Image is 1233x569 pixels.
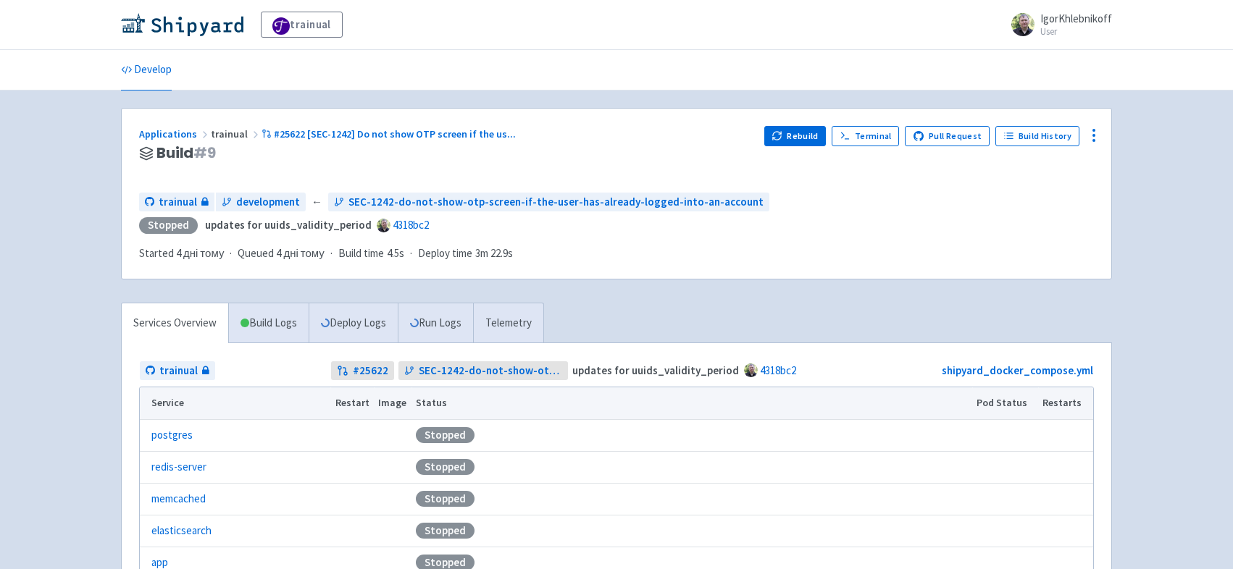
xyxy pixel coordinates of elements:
a: shipyard_docker_compose.yml [942,363,1093,377]
a: memcached [151,491,206,507]
div: Stopped [416,427,475,443]
span: development [236,194,300,211]
a: elasticsearch [151,523,212,539]
a: IgorKhlebnikoff User [1003,13,1112,36]
a: trainual [139,193,214,212]
th: Restart [330,387,374,419]
div: Stopped [416,523,475,539]
span: # 9 [193,143,216,163]
a: #25622 [331,361,394,381]
a: SEC-1242-do-not-show-otp-screen-if-the-user-has-already-logged-into-an-account [328,193,769,212]
a: Build Logs [229,303,309,343]
a: trainual [140,361,215,381]
a: Services Overview [122,303,228,343]
a: Telemetry [473,303,543,343]
small: User [1040,27,1112,36]
time: 4 дні тому [276,246,324,260]
a: development [216,193,306,212]
strong: updates for uuids_validity_period [205,218,372,232]
div: · · · [139,245,522,262]
span: Build [156,145,216,161]
span: trainual [159,363,198,379]
span: SEC-1242-do-not-show-otp-screen-if-the-user-has-already-logged-into-an-account [419,363,563,379]
span: Queued [238,246,324,260]
a: trainual [261,12,343,38]
a: SEC-1242-do-not-show-otp-screen-if-the-user-has-already-logged-into-an-account [398,361,569,381]
span: #25622 [SEC-1242] Do not show OTP screen if the us ... [274,127,516,140]
div: Stopped [416,491,475,507]
span: Deploy time [418,245,472,262]
span: Build time [338,245,384,262]
th: Pod Status [972,387,1038,419]
a: Pull Request [905,126,990,146]
a: Applications [139,127,211,140]
span: 3m 22.9s [475,245,513,262]
a: 4318bc2 [760,363,796,377]
strong: updates for uuids_validity_period [572,363,739,377]
span: trainual [211,127,262,140]
a: redis-server [151,459,206,476]
a: Terminal [832,126,899,146]
span: trainual [159,194,197,211]
strong: # 25622 [353,363,388,379]
span: 4.5s [387,245,404,262]
span: IgorKhlebnikoff [1040,12,1112,25]
img: Shipyard logo [121,13,243,36]
a: Develop [121,50,172,90]
span: SEC-1242-do-not-show-otp-screen-if-the-user-has-already-logged-into-an-account [348,194,764,211]
time: 4 дні тому [176,246,224,260]
a: Deploy Logs [309,303,398,343]
div: Stopped [416,459,475,475]
button: Rebuild [764,126,827,146]
th: Status [411,387,972,419]
a: 4318bc2 [393,218,429,232]
span: ← [312,194,322,211]
th: Service [140,387,330,419]
th: Restarts [1038,387,1093,419]
a: Run Logs [398,303,473,343]
a: #25622 [SEC-1242] Do not show OTP screen if the us... [262,127,518,140]
th: Image [374,387,411,419]
span: Started [139,246,224,260]
div: Stopped [139,217,198,234]
a: postgres [151,427,193,444]
a: Build History [995,126,1079,146]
